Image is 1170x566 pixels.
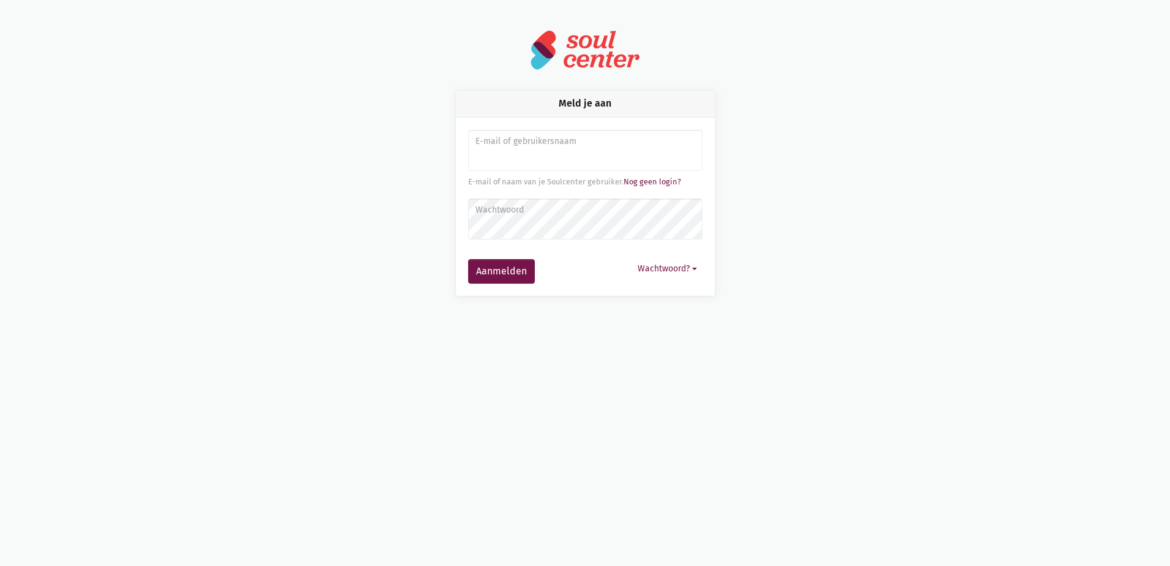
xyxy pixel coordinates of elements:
[468,176,702,188] div: E-mail of naam van je Soulcenter gebruiker.
[456,91,715,117] div: Meld je aan
[475,135,694,148] label: E-mail of gebruikersnaam
[530,29,640,70] img: logo-soulcenter-full.svg
[468,259,535,284] button: Aanmelden
[475,203,694,217] label: Wachtwoord
[624,177,681,186] a: Nog geen login?
[632,259,702,278] button: Wachtwoord?
[468,130,702,284] form: Aanmelden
